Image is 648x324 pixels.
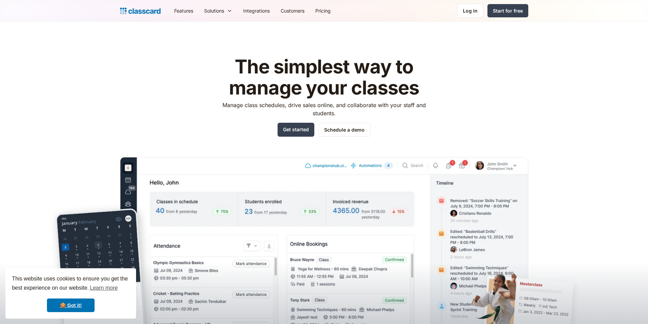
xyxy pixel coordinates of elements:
span: This website uses cookies to ensure you get the best experience on our website. [12,275,130,293]
p: Manage class schedules, drive sales online, and collaborate with your staff and students. [216,101,432,117]
a: Integrations [238,3,275,18]
div: Solutions [199,3,238,18]
div: Solutions [204,7,224,14]
div: cookieconsent [5,268,136,319]
a: learn more about cookies [89,283,119,293]
a: Log in [457,4,483,18]
a: Get started [278,123,314,137]
a: Features [169,3,199,18]
a: dismiss cookie message [47,299,95,312]
div: Log in [463,7,478,14]
a: Start for free [487,4,528,17]
a: Customers [275,3,310,18]
h1: The simplest way to manage your classes [216,56,432,98]
a: Pricing [310,3,336,18]
div: Start for free [493,7,523,14]
a: Logo [120,6,161,16]
a: Schedule a demo [318,123,370,137]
